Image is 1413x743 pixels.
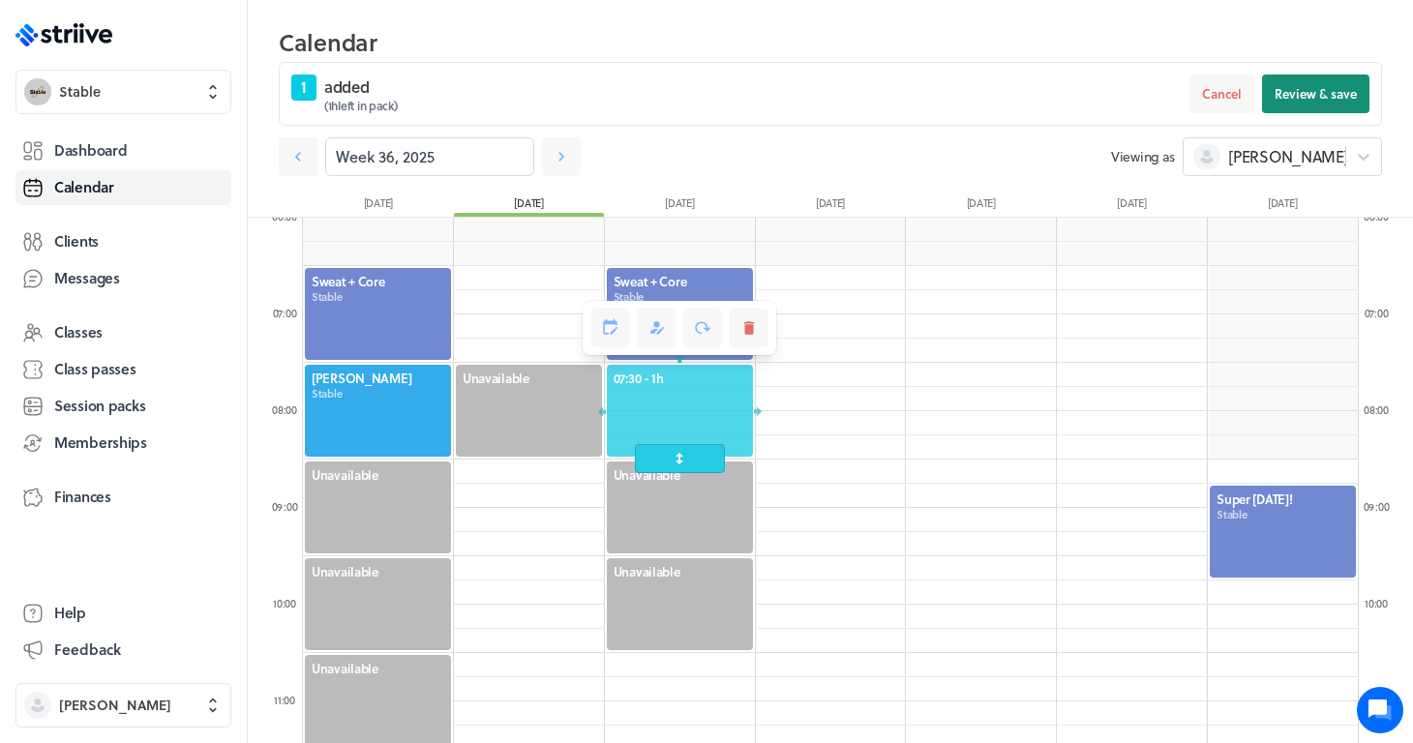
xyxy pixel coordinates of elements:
[1207,195,1358,217] div: [DATE]
[29,94,358,125] h1: Hi [PERSON_NAME]
[454,195,605,217] div: [DATE]
[312,370,444,387] span: [PERSON_NAME]
[312,466,444,484] span: Unavailable
[614,289,746,305] span: Stable
[325,137,534,176] input: YYYY-M-D
[54,639,121,660] span: Feedback
[15,315,231,350] a: Classes
[284,498,297,515] span: :00
[324,75,398,99] span: added
[15,224,231,259] a: Clients
[125,237,232,253] span: New conversation
[265,306,304,320] div: 07
[15,683,231,728] button: [PERSON_NAME]
[324,98,398,113] span: ( 1h left in pack)
[54,487,111,507] span: Finances
[54,268,120,288] span: Messages
[604,195,755,217] div: [DATE]
[265,402,304,417] div: 08
[15,389,231,424] a: Session packs
[15,261,231,296] a: Messages
[279,23,1382,62] h2: Calendar
[15,170,231,205] a: Calendar
[1357,306,1396,320] div: 07
[1217,490,1349,508] span: Super [DATE]!
[24,78,51,105] img: Stable
[54,231,99,252] span: Clients
[283,305,296,321] span: :00
[15,633,231,668] button: Feedback
[906,195,1057,217] div: [DATE]
[614,466,746,484] span: Unavailable
[15,480,231,515] a: Finances
[54,177,114,197] span: Calendar
[265,209,304,223] div: 06
[614,563,746,580] span: Unavailable
[54,140,127,161] span: Dashboard
[54,396,145,416] span: Session packs
[15,426,231,461] a: Memberships
[284,401,297,418] span: :00
[283,595,296,611] span: :00
[1217,507,1349,522] span: Stable
[312,563,444,580] span: Unavailable
[30,225,357,264] button: New conversation
[1202,85,1242,103] span: Cancel
[54,359,136,379] span: Class passes
[15,70,231,114] button: StableStable
[265,499,304,514] div: 09
[1111,147,1175,166] span: Viewing as
[15,134,231,168] a: Dashboard
[56,333,346,371] input: Search articles
[1275,85,1357,103] span: Review & save
[312,289,444,305] span: Stable
[1357,402,1396,417] div: 08
[26,301,361,324] p: Find an answer quickly
[282,692,295,708] span: :00
[1374,305,1388,321] span: :00
[312,386,444,401] span: Stable
[54,322,103,342] span: Classes
[265,596,304,610] div: 10
[1357,596,1396,610] div: 10
[1262,74,1369,113] button: Review & save
[15,352,231,387] a: Class passes
[59,82,101,102] span: Stable
[312,660,444,677] span: Unavailable
[755,195,906,217] div: [DATE]
[291,74,316,101] span: 1
[265,693,304,707] div: 11
[59,696,171,715] span: [PERSON_NAME]
[312,273,444,290] span: Sweat + Core
[1357,209,1396,223] div: 06
[1357,687,1403,733] iframe: gist-messenger-bubble-iframe
[1357,499,1396,514] div: 09
[15,596,231,631] a: Help
[29,129,358,191] h2: We're here to help. Ask us anything!
[1375,498,1389,515] span: :00
[1189,74,1254,113] button: Cancel
[1057,195,1208,217] div: [DATE]
[303,195,454,217] div: [DATE]
[54,432,147,453] span: Memberships
[614,273,746,290] span: Sweat + Core
[463,370,595,387] span: Unavailable
[54,603,86,623] span: Help
[1375,401,1389,418] span: :00
[1374,595,1388,611] span: :00
[1228,146,1348,167] span: [PERSON_NAME]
